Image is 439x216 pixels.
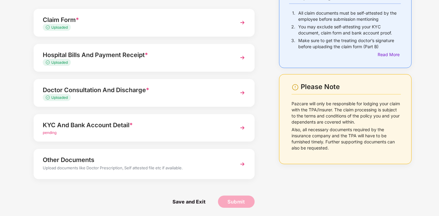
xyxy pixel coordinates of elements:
span: Uploaded [51,95,68,100]
div: Doctor Consultation And Discharge [43,85,228,95]
img: svg+xml;base64,PHN2ZyB4bWxucz0iaHR0cDovL3d3dy53My5vcmcvMjAwMC9zdmciIHdpZHRoPSIxMy4zMzMiIGhlaWdodD... [46,25,51,29]
p: You may exclude self-attesting your KYC document, claim form and bank account proof. [298,24,401,36]
img: svg+xml;base64,PHN2ZyBpZD0iTmV4dCIgeG1sbnM9Imh0dHA6Ly93d3cudzMub3JnLzIwMDAvc3ZnIiB3aWR0aD0iMzYiIG... [237,52,248,63]
img: svg+xml;base64,PHN2ZyB4bWxucz0iaHR0cDovL3d3dy53My5vcmcvMjAwMC9zdmciIHdpZHRoPSIxMy4zMzMiIGhlaWdodD... [46,60,51,64]
p: All claim documents must be self-attested by the employee before submission mentioning [298,10,401,22]
div: KYC And Bank Account Detail [43,120,228,130]
p: Also, all necessary documents required by the insurance company and the TPA will have to be furni... [292,127,401,151]
img: svg+xml;base64,PHN2ZyBpZD0iTmV4dCIgeG1sbnM9Imh0dHA6Ly93d3cudzMub3JnLzIwMDAvc3ZnIiB3aWR0aD0iMzYiIG... [237,87,248,98]
img: svg+xml;base64,PHN2ZyBpZD0iTmV4dCIgeG1sbnM9Imh0dHA6Ly93d3cudzMub3JnLzIwMDAvc3ZnIiB3aWR0aD0iMzYiIG... [237,17,248,28]
div: Read More [378,51,401,58]
button: Submit [218,196,255,208]
div: Please Note [301,83,401,91]
div: Other Documents [43,155,228,165]
img: svg+xml;base64,PHN2ZyBpZD0iTmV4dCIgeG1sbnM9Imh0dHA6Ly93d3cudzMub3JnLzIwMDAvc3ZnIiB3aWR0aD0iMzYiIG... [237,122,248,133]
div: Hospital Bills And Payment Receipt [43,50,228,60]
p: 1. [292,10,295,22]
p: Pazcare will only be responsible for lodging your claim with the TPA/Insurer. The claim processin... [292,101,401,125]
p: Make sure to get the treating doctor’s signature before uploading the claim form (Part B) [298,38,401,50]
p: 3. [291,38,295,50]
div: Upload documents like Doctor Prescription, Self attested file etc if available. [43,165,228,173]
div: Claim Form [43,15,228,25]
span: Uploaded [51,25,68,30]
img: svg+xml;base64,PHN2ZyB4bWxucz0iaHR0cDovL3d3dy53My5vcmcvMjAwMC9zdmciIHdpZHRoPSIxMy4zMzMiIGhlaWdodD... [46,95,51,99]
span: Uploaded [51,60,68,65]
p: 2. [291,24,295,36]
img: svg+xml;base64,PHN2ZyBpZD0iTmV4dCIgeG1sbnM9Imh0dHA6Ly93d3cudzMub3JnLzIwMDAvc3ZnIiB3aWR0aD0iMzYiIG... [237,159,248,170]
img: svg+xml;base64,PHN2ZyBpZD0iV2FybmluZ18tXzI0eDI0IiBkYXRhLW5hbWU9Ildhcm5pbmcgLSAyNHgyNCIgeG1sbnM9Im... [292,84,299,91]
span: pending [43,130,56,135]
span: Save and Exit [166,196,212,208]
